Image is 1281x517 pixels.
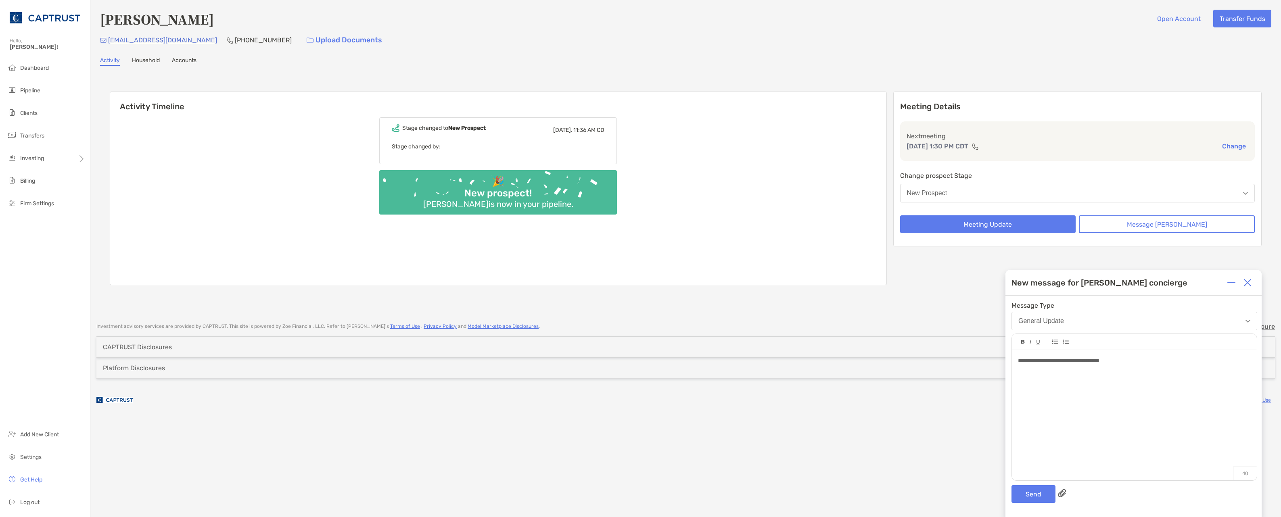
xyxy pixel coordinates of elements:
button: Transfer Funds [1213,10,1271,27]
a: Upload Documents [301,31,387,49]
div: 🎉 [489,176,508,188]
span: Investing [20,155,44,162]
img: Open dropdown arrow [1243,192,1248,195]
p: Change prospect Stage [900,171,1255,181]
p: Investment advisory services are provided by CAPTRUST . This site is powered by Zoe Financial, LL... [96,323,540,329]
img: firm-settings icon [7,198,17,208]
img: Editor control icon [1030,340,1031,344]
button: Send [1011,485,1055,503]
img: settings icon [7,452,17,461]
div: Platform Disclosures [103,364,165,372]
span: Dashboard [20,65,49,71]
span: Billing [20,177,35,184]
span: Message Type [1011,302,1257,309]
img: paperclip attachments [1058,489,1066,497]
span: Add New Client [20,431,59,438]
a: Accounts [172,57,196,66]
div: Stage changed to [402,125,486,131]
div: CAPTRUST Disclosures [103,343,172,351]
button: New Prospect [900,184,1255,202]
p: 40 [1233,467,1257,480]
img: Expand or collapse [1227,279,1235,287]
div: New prospect! [461,188,535,199]
h6: Activity Timeline [110,92,886,111]
div: [PERSON_NAME] is now in your pipeline. [420,199,577,209]
img: button icon [307,38,313,43]
a: Activity [100,57,120,66]
img: CAPTRUST Logo [10,3,80,32]
span: Log out [20,499,40,506]
img: Close [1243,279,1252,287]
div: New message for [PERSON_NAME] concierge [1011,278,1187,288]
img: communication type [972,143,979,150]
a: Model Marketplace Disclosures [468,323,539,329]
div: New Prospect [907,190,947,197]
img: dashboard icon [7,63,17,72]
span: Firm Settings [20,200,54,207]
span: [PERSON_NAME]! [10,44,85,50]
span: 11:36 AM CD [573,127,604,133]
p: [EMAIL_ADDRESS][DOMAIN_NAME] [108,35,217,45]
img: Editor control icon [1052,340,1058,344]
img: clients icon [7,108,17,117]
button: Open Account [1151,10,1207,27]
a: Terms of Use [390,323,420,329]
img: Confetti [379,170,617,208]
a: Household [132,57,160,66]
span: Settings [20,454,42,461]
img: company logo [96,391,133,409]
img: billing icon [7,175,17,185]
img: get-help icon [7,474,17,484]
img: transfers icon [7,130,17,140]
span: Pipeline [20,87,40,94]
img: Event icon [392,124,399,132]
p: [PHONE_NUMBER] [235,35,292,45]
img: Editor control icon [1021,340,1025,344]
img: Open dropdown arrow [1245,320,1250,323]
a: Privacy Policy [424,323,457,329]
span: Clients [20,110,38,117]
span: [DATE], [553,127,572,133]
span: Get Help [20,476,42,483]
img: Editor control icon [1063,340,1069,344]
img: add_new_client icon [7,429,17,439]
button: Meeting Update [900,215,1076,233]
img: pipeline icon [7,85,17,95]
img: Email Icon [100,38,107,43]
img: Phone Icon [227,37,233,44]
h4: [PERSON_NAME] [100,10,214,28]
img: logout icon [7,497,17,507]
button: General Update [1011,312,1257,330]
button: Message [PERSON_NAME] [1079,215,1255,233]
p: [DATE] 1:30 PM CDT [907,141,968,151]
span: Transfers [20,132,44,139]
p: Meeting Details [900,102,1255,112]
img: Editor control icon [1036,340,1040,344]
p: Stage changed by: [392,142,604,152]
img: investing icon [7,153,17,163]
div: General Update [1018,317,1064,325]
p: Next meeting [907,131,1249,141]
button: Change [1220,142,1248,150]
b: New Prospect [448,125,486,131]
